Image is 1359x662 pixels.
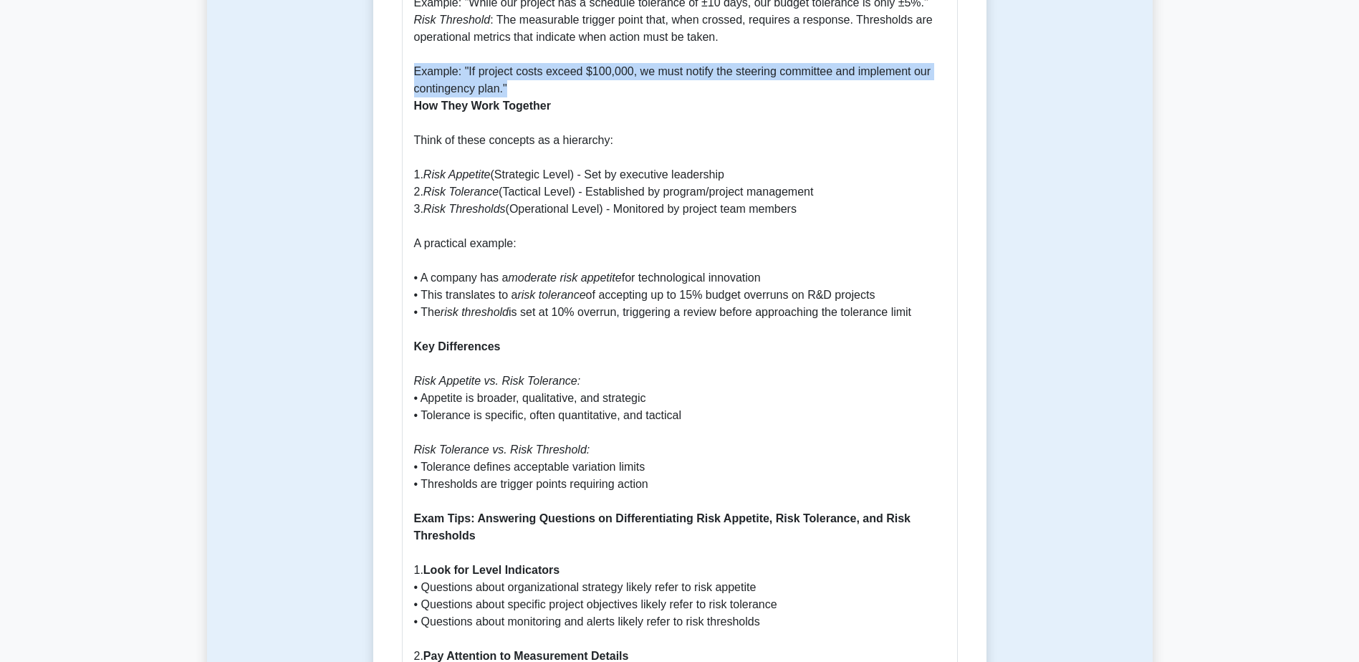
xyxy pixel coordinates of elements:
i: Risk Tolerance [423,186,499,198]
i: risk tolerance [517,289,585,301]
i: Risk Appetite vs. Risk Tolerance: [414,375,581,387]
i: moderate risk appetite [508,272,621,284]
b: Pay Attention to Measurement Details [423,650,629,662]
i: risk threshold [441,306,509,318]
b: Exam Tips: Answering Questions on Differentiating Risk Appetite, Risk Tolerance, and Risk Thresholds [414,512,911,542]
i: Risk Threshold [414,14,491,26]
i: Risk Tolerance vs. Risk Threshold: [414,443,590,456]
b: Key Differences [414,340,501,352]
i: Risk Appetite [423,168,491,181]
b: How They Work Together [414,100,551,112]
i: Risk Thresholds [423,203,506,215]
b: Look for Level Indicators [423,564,560,576]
